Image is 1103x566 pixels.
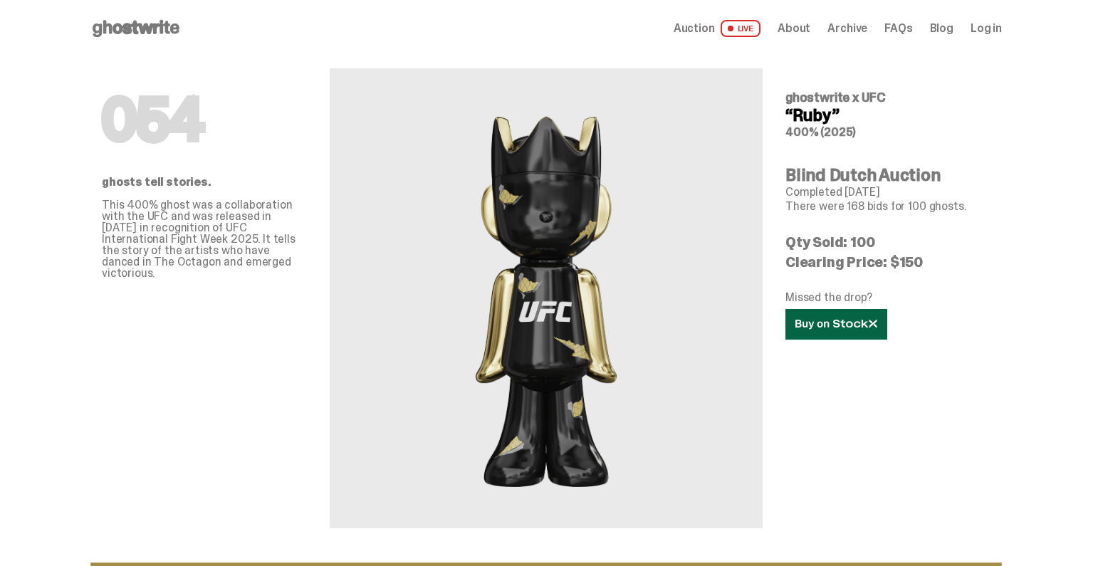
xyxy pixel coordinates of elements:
[674,20,760,37] a: Auction LIVE
[102,177,307,188] p: ghosts tell stories.
[785,167,990,184] h4: Blind Dutch Auction
[785,89,886,106] span: ghostwrite x UFC
[930,23,953,34] a: Blog
[461,103,631,494] img: UFC&ldquo;Ruby&rdquo;
[785,201,990,212] p: There were 168 bids for 100 ghosts.
[721,20,761,37] span: LIVE
[785,125,856,140] span: 400% (2025)
[674,23,715,34] span: Auction
[785,292,990,303] p: Missed the drop?
[785,107,990,124] h4: “Ruby”
[102,199,307,279] p: This 400% ghost was a collaboration with the UFC and was released in [DATE] in recognition of UFC...
[971,23,1002,34] a: Log in
[785,187,990,198] p: Completed [DATE]
[778,23,810,34] a: About
[884,23,912,34] a: FAQs
[785,255,990,269] p: Clearing Price: $150
[102,91,307,148] h1: 054
[785,235,990,249] p: Qty Sold: 100
[827,23,867,34] a: Archive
